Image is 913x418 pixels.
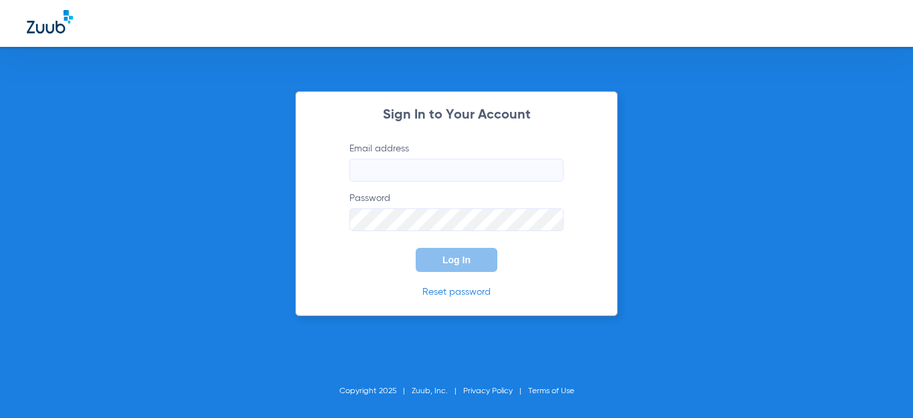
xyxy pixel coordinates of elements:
[349,208,564,231] input: Password
[442,255,471,265] span: Log In
[416,248,497,272] button: Log In
[27,10,73,33] img: Zuub Logo
[463,387,513,395] a: Privacy Policy
[412,385,463,398] li: Zuub, Inc.
[349,142,564,182] label: Email address
[846,354,913,418] iframe: Chat Widget
[339,385,412,398] li: Copyright 2025
[349,159,564,182] input: Email address
[329,109,584,122] h2: Sign In to Your Account
[422,287,491,297] a: Reset password
[349,192,564,231] label: Password
[528,387,574,395] a: Terms of Use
